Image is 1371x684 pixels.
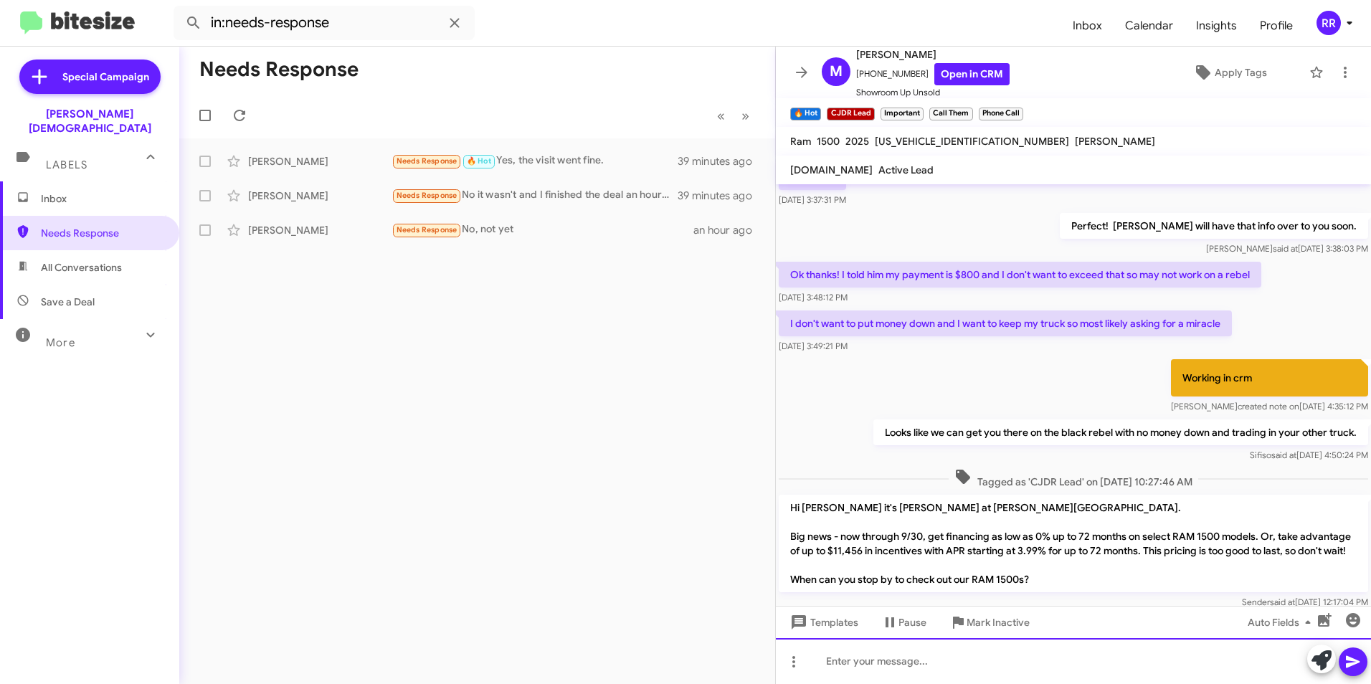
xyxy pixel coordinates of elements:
[1171,401,1368,412] span: [PERSON_NAME] [DATE] 4:35:12 PM
[787,609,858,635] span: Templates
[1248,609,1317,635] span: Auto Fields
[392,153,678,169] div: Yes, the visit went fine.
[827,108,874,120] small: CJDR Lead
[19,60,161,94] a: Special Campaign
[938,609,1041,635] button: Mark Inactive
[779,292,848,303] span: [DATE] 3:48:12 PM
[1206,243,1368,254] span: [PERSON_NAME] [DATE] 3:38:03 PM
[779,495,1368,592] p: Hi [PERSON_NAME] it's [PERSON_NAME] at [PERSON_NAME][GEOGRAPHIC_DATA]. Big news - now through 9/3...
[41,295,95,309] span: Save a Deal
[790,163,873,176] span: [DOMAIN_NAME]
[1215,60,1267,85] span: Apply Tags
[678,154,764,168] div: 39 minutes ago
[779,194,846,205] span: [DATE] 3:37:31 PM
[967,609,1030,635] span: Mark Inactive
[1317,11,1341,35] div: RR
[693,223,764,237] div: an hour ago
[1273,243,1298,254] span: said at
[709,101,758,130] nav: Page navigation example
[397,191,457,200] span: Needs Response
[1236,609,1328,635] button: Auto Fields
[248,154,392,168] div: [PERSON_NAME]
[248,223,392,237] div: [PERSON_NAME]
[1238,401,1299,412] span: created note on
[741,107,749,125] span: »
[41,226,163,240] span: Needs Response
[1250,450,1368,460] span: Sifiso [DATE] 4:50:24 PM
[1075,135,1155,148] span: [PERSON_NAME]
[790,135,811,148] span: Ram
[1185,5,1248,47] a: Insights
[467,156,491,166] span: 🔥 Hot
[46,336,75,349] span: More
[199,58,359,81] h1: Needs Response
[856,63,1010,85] span: [PHONE_NUMBER]
[779,341,848,351] span: [DATE] 3:49:21 PM
[392,187,678,204] div: No it wasn't and I finished the deal an hour later at [GEOGRAPHIC_DATA] and jeep
[845,135,869,148] span: 2025
[1060,213,1368,239] p: Perfect! [PERSON_NAME] will have that info over to you soon.
[929,108,972,120] small: Call Them
[678,189,764,203] div: 39 minutes ago
[174,6,475,40] input: Search
[875,135,1069,148] span: [US_VEHICLE_IDENTIFICATION_NUMBER]
[898,609,926,635] span: Pause
[870,609,938,635] button: Pause
[873,419,1368,445] p: Looks like we can get you there on the black rebel with no money down and trading in your other t...
[62,70,149,84] span: Special Campaign
[856,85,1010,100] span: Showroom Up Unsold
[1270,597,1295,607] span: said at
[949,468,1198,489] span: Tagged as 'CJDR Lead' on [DATE] 10:27:46 AM
[790,108,821,120] small: 🔥 Hot
[1304,11,1355,35] button: RR
[1242,597,1368,607] span: Sender [DATE] 12:17:04 PM
[979,108,1023,120] small: Phone Call
[934,63,1010,85] a: Open in CRM
[717,107,725,125] span: «
[733,101,758,130] button: Next
[708,101,734,130] button: Previous
[1248,5,1304,47] a: Profile
[1171,359,1368,396] p: Working in crm
[881,108,924,120] small: Important
[46,158,87,171] span: Labels
[830,60,843,83] span: M
[856,46,1010,63] span: [PERSON_NAME]
[779,262,1261,288] p: Ok thanks! I told him my payment is $800 and I don't want to exceed that so may not work on a rebel
[779,310,1232,336] p: I don't want to put money down and I want to keep my truck so most likely asking for a miracle
[248,189,392,203] div: [PERSON_NAME]
[817,135,840,148] span: 1500
[1114,5,1185,47] a: Calendar
[878,163,934,176] span: Active Lead
[392,222,693,238] div: No, not yet
[1157,60,1302,85] button: Apply Tags
[1271,450,1296,460] span: said at
[1061,5,1114,47] a: Inbox
[41,260,122,275] span: All Conversations
[397,156,457,166] span: Needs Response
[397,225,457,234] span: Needs Response
[776,609,870,635] button: Templates
[41,191,163,206] span: Inbox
